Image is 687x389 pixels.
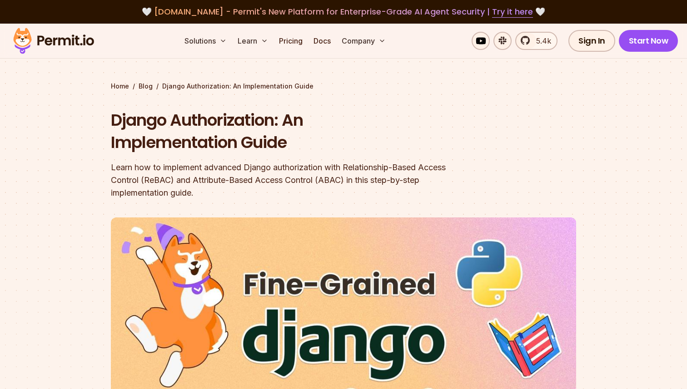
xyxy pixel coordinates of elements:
a: Home [111,82,129,91]
a: 5.4k [515,32,558,50]
a: Docs [310,32,334,50]
div: / / [111,82,576,91]
img: Permit logo [9,25,98,56]
button: Solutions [181,32,230,50]
h1: Django Authorization: An Implementation Guide [111,109,460,154]
div: 🤍 🤍 [22,5,665,18]
span: [DOMAIN_NAME] - Permit's New Platform for Enterprise-Grade AI Agent Security | [154,6,533,17]
a: Blog [139,82,153,91]
a: Sign In [568,30,615,52]
span: 5.4k [531,35,551,46]
div: Learn how to implement advanced Django authorization with Relationship-Based Access Control (ReBA... [111,161,460,199]
a: Start Now [619,30,678,52]
a: Pricing [275,32,306,50]
a: Try it here [492,6,533,18]
button: Learn [234,32,272,50]
button: Company [338,32,389,50]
